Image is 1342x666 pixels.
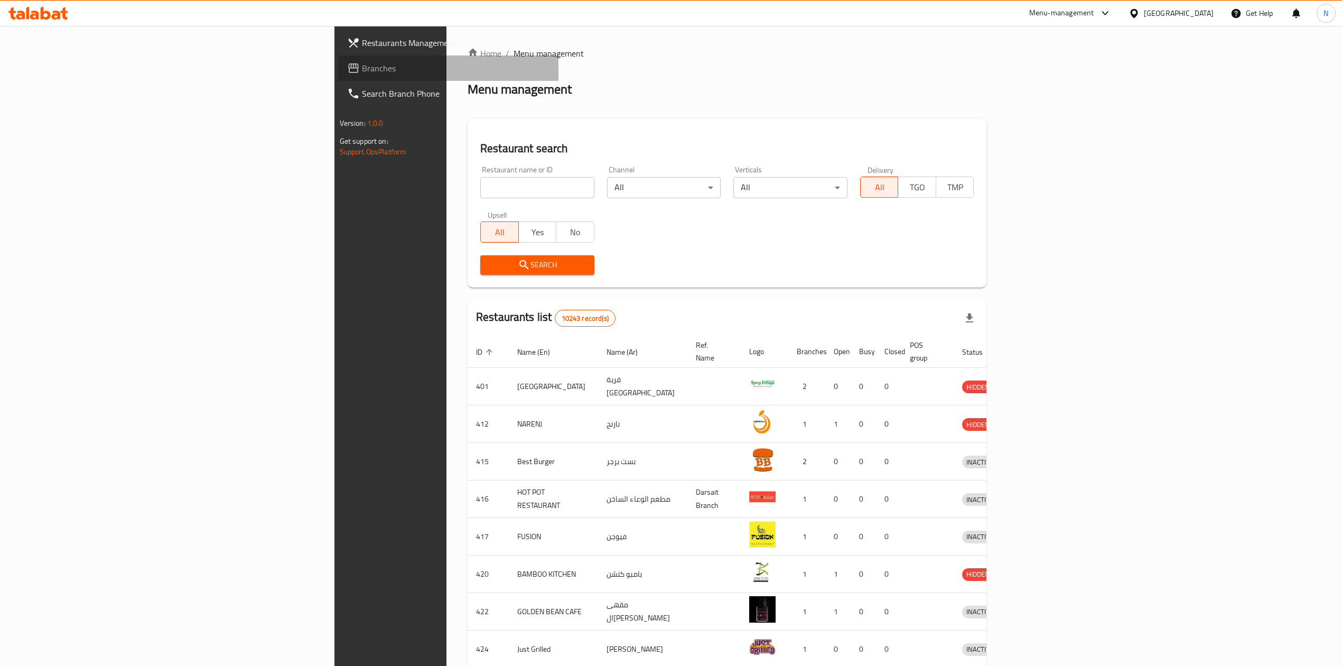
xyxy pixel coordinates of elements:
span: INACTIVE [962,494,998,506]
div: INACTIVE [962,606,998,618]
td: بست برجر [598,443,687,480]
td: 0 [825,443,851,480]
td: نارنج [598,405,687,443]
img: Just Grilled [749,634,776,660]
td: Darsait Branch [687,480,741,518]
th: Branches [788,336,825,368]
div: Export file [957,306,982,331]
span: HIDDEN [962,568,994,580]
span: All [865,180,894,195]
span: Branches [362,62,550,75]
th: Busy [851,336,876,368]
td: 0 [876,405,901,443]
label: Upsell [488,211,507,218]
td: 0 [851,405,876,443]
td: 0 [876,443,901,480]
button: Search [480,255,594,275]
td: 0 [876,556,901,593]
th: Open [825,336,851,368]
span: Name (Ar) [607,346,651,358]
a: Support.OpsPlatform [340,145,407,159]
label: Delivery [868,166,894,173]
span: Get support on: [340,134,388,148]
td: 0 [825,518,851,556]
div: All [607,177,721,198]
div: Menu-management [1029,7,1094,20]
div: INACTIVE [962,456,998,468]
img: BAMBOO KITCHEN [749,559,776,585]
span: HIDDEN [962,381,994,393]
img: Best Burger [749,446,776,473]
nav: breadcrumb [468,47,986,60]
td: 0 [851,518,876,556]
td: 0 [876,480,901,518]
img: Spicy Village [749,371,776,397]
td: 0 [876,518,901,556]
td: 1 [825,556,851,593]
td: 0 [851,443,876,480]
img: GOLDEN BEAN CAFE [749,596,776,623]
span: HIDDEN [962,419,994,431]
td: 1 [788,593,825,631]
button: All [860,177,899,198]
span: Search Branch Phone [362,87,550,100]
span: INACTIVE [962,643,998,655]
span: INACTIVE [962,531,998,543]
span: TGO [902,180,932,195]
td: 1 [788,518,825,556]
div: All [733,177,847,198]
button: Yes [518,221,557,243]
td: 0 [851,368,876,405]
span: Version: [340,116,366,130]
td: 0 [876,368,901,405]
img: FUSION [749,521,776,548]
div: INACTIVE [962,531,998,543]
button: No [556,221,594,243]
td: 1 [788,405,825,443]
span: ID [476,346,496,358]
td: 2 [788,368,825,405]
th: Closed [876,336,901,368]
td: 0 [825,480,851,518]
td: 1 [825,405,851,443]
span: No [561,225,590,240]
div: HIDDEN [962,381,994,393]
th: Logo [741,336,788,368]
a: Search Branch Phone [339,81,558,106]
td: 0 [825,368,851,405]
div: [GEOGRAPHIC_DATA] [1144,7,1214,19]
span: Search [489,258,586,272]
img: NARENJ [749,409,776,435]
span: INACTIVE [962,606,998,618]
td: مقهى ال[PERSON_NAME] [598,593,687,631]
button: TGO [898,177,936,198]
a: Branches [339,55,558,81]
span: Restaurants Management [362,36,550,49]
span: 1.0.0 [367,116,384,130]
span: Status [962,346,996,358]
span: 10243 record(s) [555,313,615,323]
span: POS group [910,339,941,364]
span: All [485,225,515,240]
input: Search for restaurant name or ID.. [480,177,594,198]
h2: Restaurants list [476,309,616,327]
span: TMP [940,180,970,195]
span: Name (En) [517,346,564,358]
div: Total records count [555,310,616,327]
span: Ref. Name [696,339,728,364]
td: قرية [GEOGRAPHIC_DATA] [598,368,687,405]
td: 1 [825,593,851,631]
td: 0 [876,593,901,631]
a: Restaurants Management [339,30,558,55]
td: 2 [788,443,825,480]
td: 1 [788,480,825,518]
h2: Restaurant search [480,141,974,156]
img: HOT POT RESTAURANT [749,484,776,510]
button: TMP [936,177,974,198]
span: N [1324,7,1328,19]
span: INACTIVE [962,456,998,468]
